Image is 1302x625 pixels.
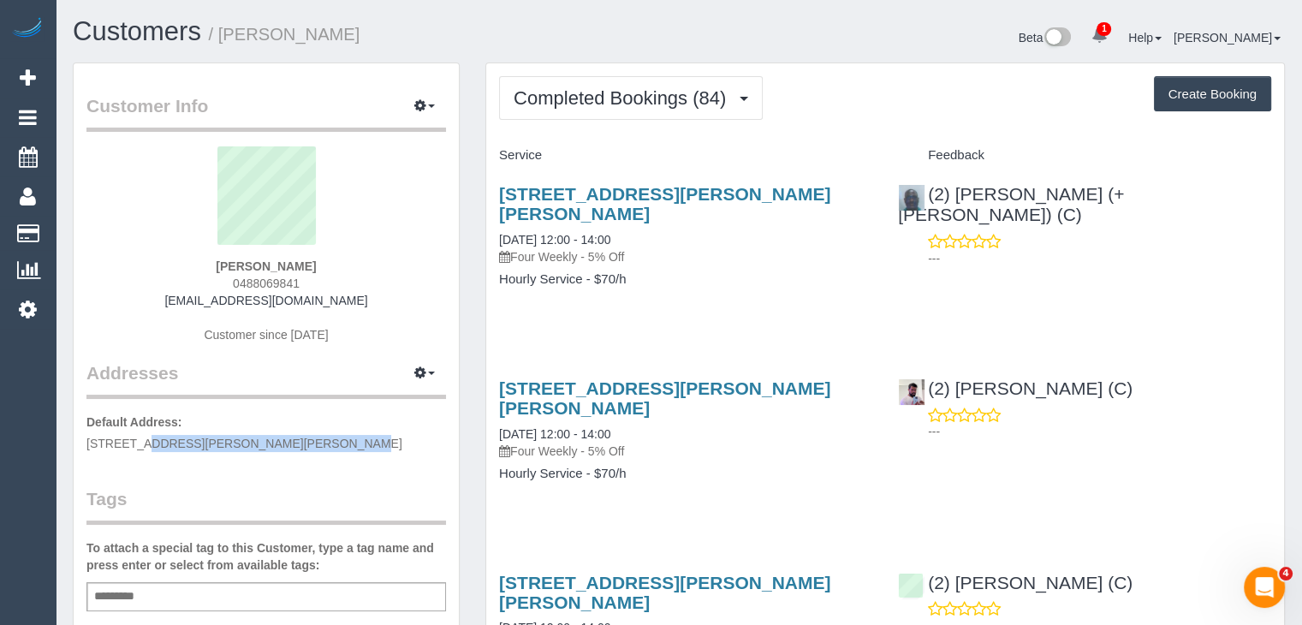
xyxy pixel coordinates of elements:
a: [PERSON_NAME] [1174,31,1281,45]
span: 4 [1279,567,1293,580]
h4: Hourly Service - $70/h [499,272,872,287]
img: New interface [1043,27,1071,50]
a: (2) [PERSON_NAME] (+ [PERSON_NAME]) (C) [898,184,1124,224]
strong: [PERSON_NAME] [216,259,316,273]
legend: Tags [86,486,446,525]
label: To attach a special tag to this Customer, type a tag name and press enter or select from availabl... [86,539,446,574]
h4: Feedback [898,148,1271,163]
p: --- [928,423,1271,440]
a: 1 [1083,17,1116,55]
a: (2) [PERSON_NAME] (C) [898,378,1133,398]
a: [EMAIL_ADDRESS][DOMAIN_NAME] [164,294,367,307]
label: Default Address: [86,414,182,431]
p: Four Weekly - 5% Off [499,443,872,460]
legend: Customer Info [86,93,446,132]
a: Beta [1019,31,1072,45]
span: 1 [1097,22,1111,36]
small: / [PERSON_NAME] [209,25,360,44]
img: (2) Ruwan Weerawandana (C) [899,379,924,405]
a: [DATE] 12:00 - 14:00 [499,233,610,247]
span: 0488069841 [233,277,300,290]
a: Customers [73,16,201,46]
a: [STREET_ADDRESS][PERSON_NAME][PERSON_NAME] [499,573,830,612]
iframe: Intercom live chat [1244,567,1285,608]
h4: Service [499,148,872,163]
a: (2) [PERSON_NAME] (C) [898,573,1133,592]
button: Create Booking [1154,76,1271,112]
span: [STREET_ADDRESS][PERSON_NAME][PERSON_NAME] [86,437,402,450]
img: Automaid Logo [10,17,45,41]
a: [STREET_ADDRESS][PERSON_NAME][PERSON_NAME] [499,378,830,418]
button: Completed Bookings (84) [499,76,763,120]
span: Customer since [DATE] [204,328,328,342]
p: Four Weekly - 5% Off [499,248,872,265]
p: --- [928,250,1271,267]
h4: Hourly Service - $70/h [499,467,872,481]
a: [STREET_ADDRESS][PERSON_NAME][PERSON_NAME] [499,184,830,223]
a: Help [1128,31,1162,45]
span: Completed Bookings (84) [514,87,734,109]
a: [DATE] 12:00 - 14:00 [499,427,610,441]
img: (2) Paul (+ Barbara) (C) [899,185,924,211]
